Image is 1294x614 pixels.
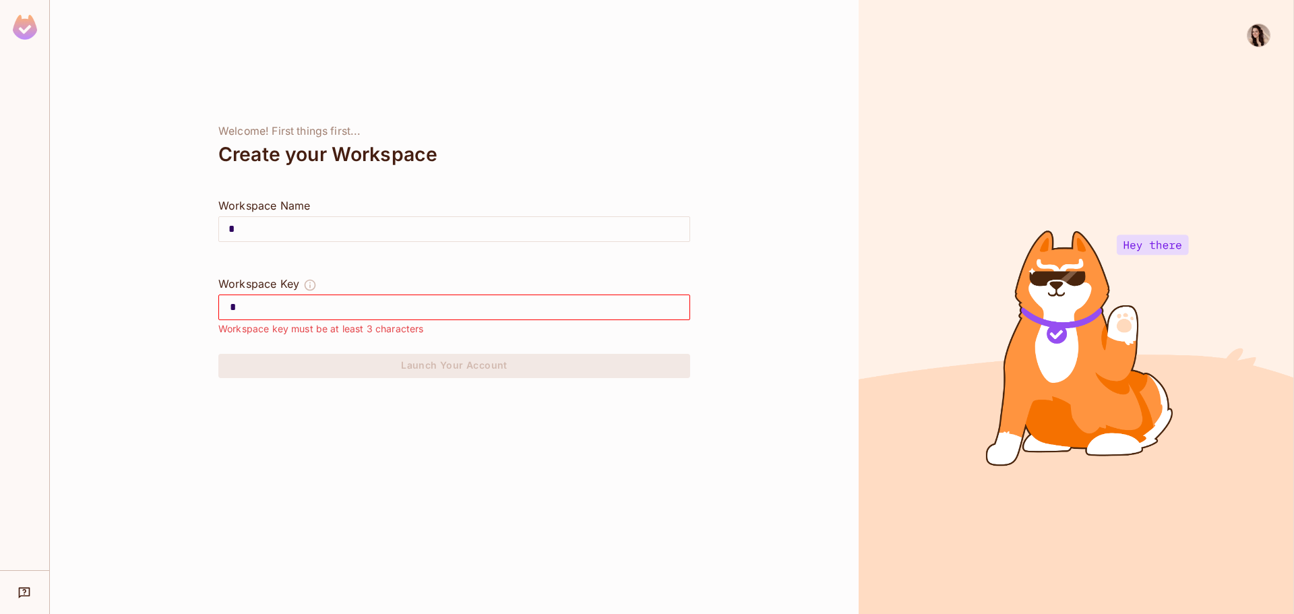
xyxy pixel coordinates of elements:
[13,15,37,40] img: SReyMgAAAABJRU5ErkJggg==
[218,125,690,138] div: Welcome! First things first...
[218,321,690,336] div: Workspace key must be at least 3 characters
[218,276,299,292] div: Workspace Key
[303,276,317,295] button: The Workspace Key is unique, and serves as the identifier of your workspace.
[218,138,690,171] div: Create your Workspace
[1247,24,1270,47] img: Natalija Jovanovic
[218,354,690,378] button: Launch Your Account
[218,197,690,214] div: Workspace Name
[9,579,40,606] div: Help & Updates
